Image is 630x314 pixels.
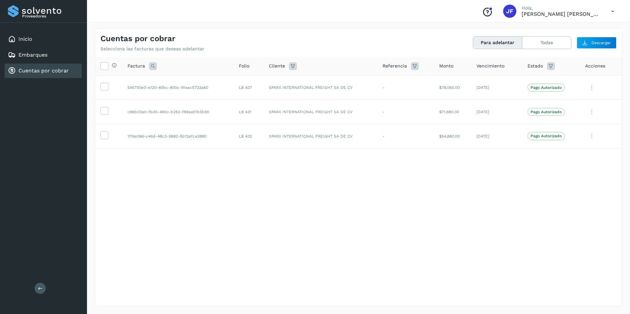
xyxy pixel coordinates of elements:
[122,124,234,148] td: 1f16e066-c46d-48c3-9893-5b12efca3880
[522,11,601,17] p: JUAN FRANCISCO PARDO MARTINEZ
[434,100,471,124] td: $71,680.00
[5,32,82,46] div: Inicio
[122,100,234,124] td: c86b03a0-fbd5-490c-b262-f89aa51b5b90
[471,75,523,100] td: [DATE]
[522,5,601,11] p: Hola,
[471,124,523,148] td: [DATE]
[234,75,264,100] td: LB 437
[18,36,32,42] a: Inicio
[128,63,145,69] span: Factura
[122,75,234,100] td: 545750e0-e120-40bc-800c-91eac5733a60
[22,14,79,18] p: Proveedores
[377,100,434,124] td: -
[577,37,616,49] button: Descargar
[239,63,249,69] span: Folio
[377,75,434,100] td: -
[264,124,377,148] td: SPARX INTERNATIONAL FREIGHT SA DE CV
[439,63,453,69] span: Monto
[528,63,543,69] span: Estado
[5,48,82,62] div: Embarques
[18,67,69,74] a: Cuentas por cobrar
[434,75,471,100] td: $78,060.00
[530,134,562,138] p: Pago Autorizado
[471,100,523,124] td: [DATE]
[530,85,562,90] p: Pago Autorizado
[522,37,571,49] button: Todas
[476,63,504,69] span: Vencimiento
[473,37,522,49] button: Para adelantar
[264,100,377,124] td: SPARX INTERNATIONAL FREIGHT SA DE CV
[264,75,377,100] td: SPARX INTERNATIONAL FREIGHT SA DE CV
[585,63,605,69] span: Acciones
[383,63,407,69] span: Referencia
[377,124,434,148] td: -
[591,40,611,46] span: Descargar
[234,100,264,124] td: LB 431
[5,64,82,78] div: Cuentas por cobrar
[269,63,285,69] span: Cliente
[100,34,175,43] h4: Cuentas por cobrar
[530,110,562,114] p: Pago Autorizado
[234,124,264,148] td: LB 432
[100,46,204,52] p: Selecciona las facturas que deseas adelantar
[18,52,47,58] a: Embarques
[434,124,471,148] td: $54,880.00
